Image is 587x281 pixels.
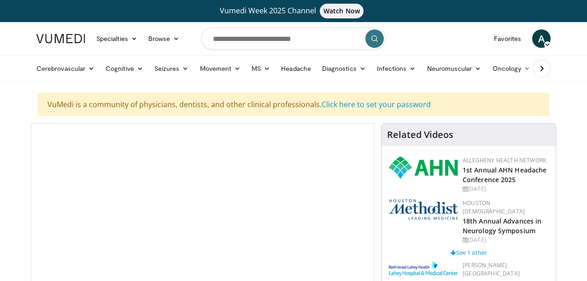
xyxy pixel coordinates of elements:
a: Infections [371,59,422,78]
a: Browse [143,29,185,48]
a: Neuromuscular [422,59,487,78]
div: [DATE] [463,185,548,193]
img: 5e4488cc-e109-4a4e-9fd9-73bb9237ee91.png.150x105_q85_autocrop_double_scale_upscale_version-0.2.png [389,199,458,220]
a: Headache [276,59,317,78]
div: [DATE] [463,236,548,244]
span: Vumedi Week 2025 Channel [220,6,367,16]
a: [PERSON_NAME][GEOGRAPHIC_DATA] [463,261,520,277]
a: 1st Annual AHN Headache Conference 2025 [463,166,546,184]
img: e7977282-282c-4444-820d-7cc2733560fd.jpg.150x105_q85_autocrop_double_scale_upscale_version-0.2.jpg [389,261,458,276]
a: Vumedi Week 2025 ChannelWatch Now [38,4,549,18]
a: Cerebrovascular [31,59,100,78]
span: Watch Now [320,4,364,18]
img: VuMedi Logo [36,34,85,43]
a: Click here to set your password [322,99,431,109]
a: Specialties [91,29,143,48]
a: Allegheny Health Network [463,156,546,164]
a: A [532,29,551,48]
a: Seizures [149,59,194,78]
a: Houston [DEMOGRAPHIC_DATA] [463,199,525,215]
input: Search topics, interventions [201,28,386,50]
img: 628ffacf-ddeb-4409-8647-b4d1102df243.png.150x105_q85_autocrop_double_scale_upscale_version-0.2.png [389,156,458,179]
a: Movement [194,59,247,78]
a: Cognitive [100,59,149,78]
a: See 1 other [451,248,487,257]
h4: Related Videos [387,129,453,140]
div: VuMedi is a community of physicians, dentists, and other clinical professionals. [38,93,549,116]
a: Favorites [488,29,527,48]
a: Oncology [487,59,536,78]
a: 18th Annual Advances in Neurology Symposium [463,217,541,235]
a: MS [246,59,276,78]
a: Diagnostics [317,59,371,78]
